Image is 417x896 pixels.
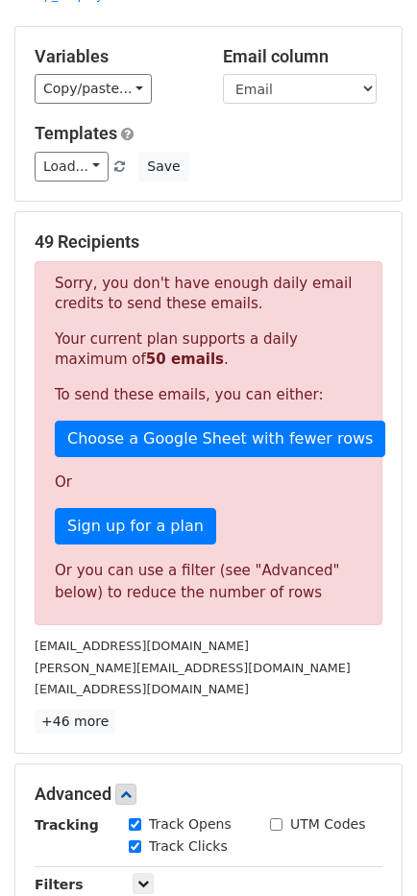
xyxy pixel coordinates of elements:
[321,804,417,896] iframe: Chat Widget
[35,231,382,253] h5: 49 Recipients
[55,560,362,603] div: Or you can use a filter (see "Advanced" below) to reduce the number of rows
[55,508,216,545] a: Sign up for a plan
[35,682,249,696] small: [EMAIL_ADDRESS][DOMAIN_NAME]
[146,351,224,368] strong: 50 emails
[55,421,385,457] a: Choose a Google Sheet with fewer rows
[138,152,188,182] button: Save
[149,814,232,835] label: Track Opens
[35,74,152,104] a: Copy/paste...
[35,46,194,67] h5: Variables
[223,46,382,67] h5: Email column
[35,152,109,182] a: Load...
[35,639,249,653] small: [EMAIL_ADDRESS][DOMAIN_NAME]
[55,385,362,405] p: To send these emails, you can either:
[35,877,84,892] strong: Filters
[290,814,365,835] label: UTM Codes
[149,836,228,857] label: Track Clicks
[35,661,351,675] small: [PERSON_NAME][EMAIL_ADDRESS][DOMAIN_NAME]
[35,710,115,734] a: +46 more
[35,817,99,833] strong: Tracking
[55,329,362,370] p: Your current plan supports a daily maximum of .
[55,472,362,493] p: Or
[55,274,362,314] p: Sorry, you don't have enough daily email credits to send these emails.
[35,123,117,143] a: Templates
[35,784,382,805] h5: Advanced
